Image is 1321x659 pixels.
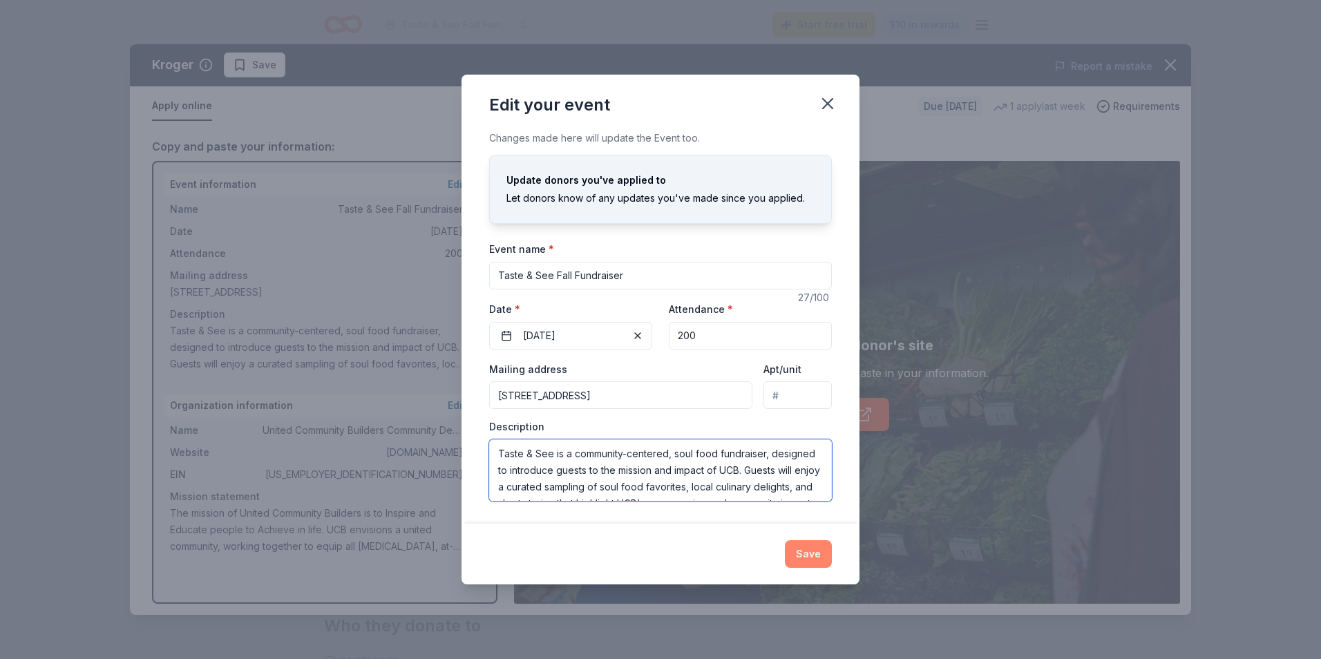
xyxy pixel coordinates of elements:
div: Changes made here will update the Event too. [489,130,832,146]
div: Edit your event [489,94,610,116]
label: Apt/unit [763,363,801,376]
input: # [763,381,832,409]
label: Description [489,420,544,434]
div: Let donors know of any updates you've made since you applied. [506,190,815,207]
label: Mailing address [489,363,567,376]
input: Enter a US address [489,381,752,409]
textarea: Taste & See is a community-centered, soul food fundraiser, designed to introduce guests to the mi... [489,439,832,502]
label: Attendance [669,303,733,316]
label: Event name [489,242,554,256]
button: Save [785,540,832,568]
input: 20 [669,322,832,350]
input: Spring Fundraiser [489,262,832,289]
label: Date [489,303,652,316]
div: Update donors you've applied to [506,172,815,189]
div: 27 /100 [798,289,832,306]
button: [DATE] [489,322,652,350]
